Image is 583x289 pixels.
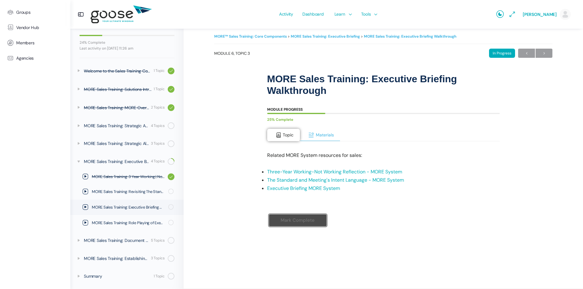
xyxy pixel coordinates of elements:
[3,5,67,20] a: Groups
[84,68,152,74] div: Welcome to the Sales Training Course
[80,46,174,50] div: Last activity on [DATE] 11:26 am
[3,50,67,66] a: Agencies
[3,20,67,35] a: Vendor Hub
[80,41,174,44] div: 24% Complete
[84,104,149,111] div: MORE Sales Training: MORE Overview
[518,49,535,57] span: ←
[16,56,34,61] span: Agencies
[151,255,165,261] div: 3 Topics
[70,200,184,215] a: MORE Sales Training: Executive Briefing Walkthrough
[84,140,149,147] div: MORE Sales Training: Strategic Alignment Plan
[151,123,165,129] div: 4 Topics
[269,214,327,227] input: Mark Complete
[154,273,165,279] div: 1 Topic
[267,151,500,159] p: Related MORE System resources for sales:
[283,132,293,138] span: Topic
[70,268,184,284] a: Summary 1 Topic
[70,63,184,79] a: Welcome to the Sales Training Course 1 Topic
[536,49,552,57] span: →
[267,73,500,97] h1: MORE Sales Training: Executive Briefing Walkthrough
[267,116,494,124] div: 25% Complete
[523,12,557,17] span: [PERSON_NAME]
[70,118,184,134] a: MORE Sales Training: Strategic Analysis 4 Topics
[536,49,552,58] a: Next→
[316,132,334,138] span: Materials
[70,184,184,199] a: MORE Sales Training: Revisiting The Standard + Meeting’s Intent
[70,170,184,184] a: MORE Sales Training: 3 Year Working | Not Working
[154,86,165,92] div: 1 Topic
[84,86,152,93] div: MORE Sales Training: Solutions Introduced
[70,135,184,151] a: MORE Sales Training: Strategic Alignment Plan 3 Topics
[84,237,149,244] div: MORE Sales Training: Document Workshop / Putting It To Work For You
[518,49,535,58] a: ←Previous
[92,174,165,180] span: MORE Sales Training: 3 Year Working | Not Working
[214,34,287,39] a: MORE™ Sales Training: Core Components
[16,10,31,15] span: Groups
[70,81,184,98] a: MORE Sales Training: Solutions Introduced 1 Topic
[267,108,303,111] div: Module Progress
[16,40,34,46] span: Members
[151,158,165,164] div: 4 Topics
[154,68,165,74] div: 1 Topic
[267,169,402,175] a: Three-Year Working-Not Working Reflection - MORE System
[92,189,164,195] span: MORE Sales Training: Revisiting The Standard + Meeting’s Intent
[552,260,583,289] iframe: Chat Widget
[151,238,165,243] div: 5 Topics
[3,35,67,50] a: Members
[214,51,250,55] span: Module 6, Topic 3
[151,105,165,110] div: 2 Topics
[92,204,164,210] span: MORE Sales Training: Executive Briefing Walkthrough
[84,122,149,129] div: MORE Sales Training: Strategic Analysis
[84,273,152,280] div: Summary
[84,158,149,165] div: MORE Sales Training: Executive Briefing
[267,177,404,183] a: The Standard and Meeting's Intent Language - MORE System
[364,34,456,39] a: MORE Sales Training: Executive Briefing Walkthrough
[70,154,184,169] a: MORE Sales Training: Executive Briefing 4 Topics
[489,49,515,58] div: In Progress
[70,232,184,248] a: MORE Sales Training: Document Workshop / Putting It To Work For You 5 Topics
[84,255,149,262] div: MORE Sales Training: Establishing Healthy Habits
[70,99,184,116] a: MORE Sales Training: MORE Overview 2 Topics
[151,141,165,146] div: 3 Topics
[92,220,164,226] span: MORE Sales Training: Role Playing of Executive Briefing
[70,215,184,231] a: MORE Sales Training: Role Playing of Executive Briefing
[267,185,340,191] a: Executive Briefing MORE System
[291,34,360,39] a: MORE Sales Training: Executive Briefing
[16,25,39,30] span: Vendor Hub
[70,250,184,266] a: MORE Sales Training: Establishing Healthy Habits 3 Topics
